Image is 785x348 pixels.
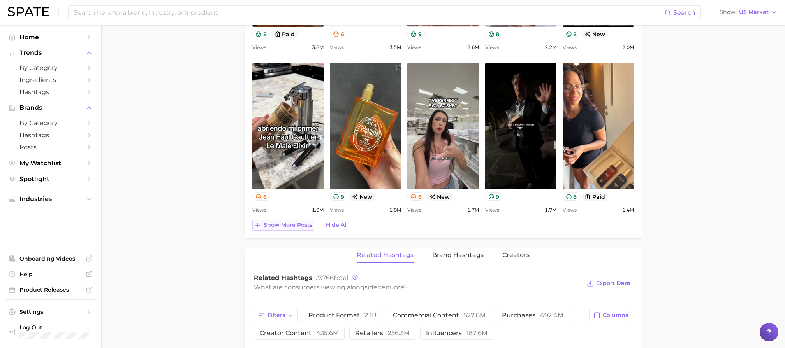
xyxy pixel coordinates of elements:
[19,159,82,167] span: My Watchlist
[540,311,563,319] span: 492.4m
[19,33,82,41] span: Home
[502,252,530,259] span: Creators
[464,311,486,319] span: 527.8m
[673,9,695,16] span: Search
[432,252,484,259] span: Brand Hashtags
[19,119,82,127] span: by Category
[260,330,339,336] span: creator content
[6,193,95,205] button: Industries
[389,205,401,215] span: 1.8m
[254,282,581,292] div: What are consumers viewing alongside ?
[326,222,348,228] span: Hide All
[330,30,347,38] button: 6
[6,157,95,169] a: My Watchlist
[364,311,377,319] span: 2.1b
[596,280,630,287] span: Export Data
[312,205,324,215] span: 1.9m
[563,43,577,52] span: Views
[73,6,665,19] input: Search here for a brand, industry, or ingredient
[19,196,82,203] span: Industries
[589,309,632,322] button: Columns
[377,283,404,291] span: perfume
[330,43,344,52] span: Views
[252,30,270,38] button: 8
[388,329,410,337] span: 256.3m
[545,205,556,215] span: 1.7m
[502,312,563,318] span: purchases
[6,62,95,74] a: by Category
[19,88,82,96] span: Hashtags
[603,312,628,318] span: Columns
[19,286,82,293] span: Product Releases
[324,220,350,230] button: Hide All
[467,43,479,52] span: 2.6m
[739,10,769,14] span: US Market
[330,192,347,201] button: 9
[19,308,82,315] span: Settings
[485,30,503,38] button: 8
[330,205,344,215] span: Views
[19,255,82,262] span: Onboarding Videos
[6,284,95,296] a: Product Releases
[563,30,580,38] button: 8
[268,312,285,318] span: Filters
[6,322,95,342] a: Log out. Currently logged in with e-mail danielle@spate.nyc.
[718,7,779,17] button: ShowUS Market
[312,43,324,52] span: 3.8m
[563,205,577,215] span: Views
[585,278,632,289] button: Export Data
[466,329,488,337] span: 187.6m
[6,86,95,98] a: Hashtags
[254,309,298,322] button: Filters
[6,253,95,264] a: Onboarding Videos
[19,64,82,72] span: by Category
[6,306,95,318] a: Settings
[19,49,82,56] span: Trends
[393,312,486,318] span: commercial content
[485,205,499,215] span: Views
[316,329,339,337] span: 435.6m
[19,76,82,84] span: Ingredients
[19,271,82,278] span: Help
[271,30,298,38] button: paid
[720,10,737,14] span: Show
[19,131,82,139] span: Hashtags
[485,192,503,201] button: 9
[407,192,425,201] button: 6
[581,192,608,201] button: paid
[19,324,89,331] span: Log Out
[545,43,556,52] span: 2.2m
[6,74,95,86] a: Ingredients
[254,274,312,282] span: Related Hashtags
[6,268,95,280] a: Help
[6,173,95,185] a: Spotlight
[252,43,266,52] span: Views
[264,222,312,228] span: Show more posts
[6,117,95,129] a: by Category
[563,192,580,201] button: 8
[407,30,425,38] button: 9
[315,274,334,282] span: 23766
[6,129,95,141] a: Hashtags
[622,43,634,52] span: 2.0m
[581,30,608,38] span: new
[252,205,266,215] span: Views
[8,7,49,16] img: SPATE
[407,43,421,52] span: Views
[6,141,95,153] a: Posts
[252,220,314,231] button: Show more posts
[308,312,377,318] span: product format
[467,205,479,215] span: 1.7m
[6,102,95,114] button: Brands
[19,175,82,183] span: Spotlight
[252,192,270,201] button: 6
[407,205,421,215] span: Views
[19,143,82,151] span: Posts
[485,43,499,52] span: Views
[426,192,453,201] span: new
[355,330,410,336] span: retailers
[349,192,376,201] span: new
[315,274,348,282] span: total
[426,330,488,336] span: influencers
[357,252,414,259] span: Related Hashtags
